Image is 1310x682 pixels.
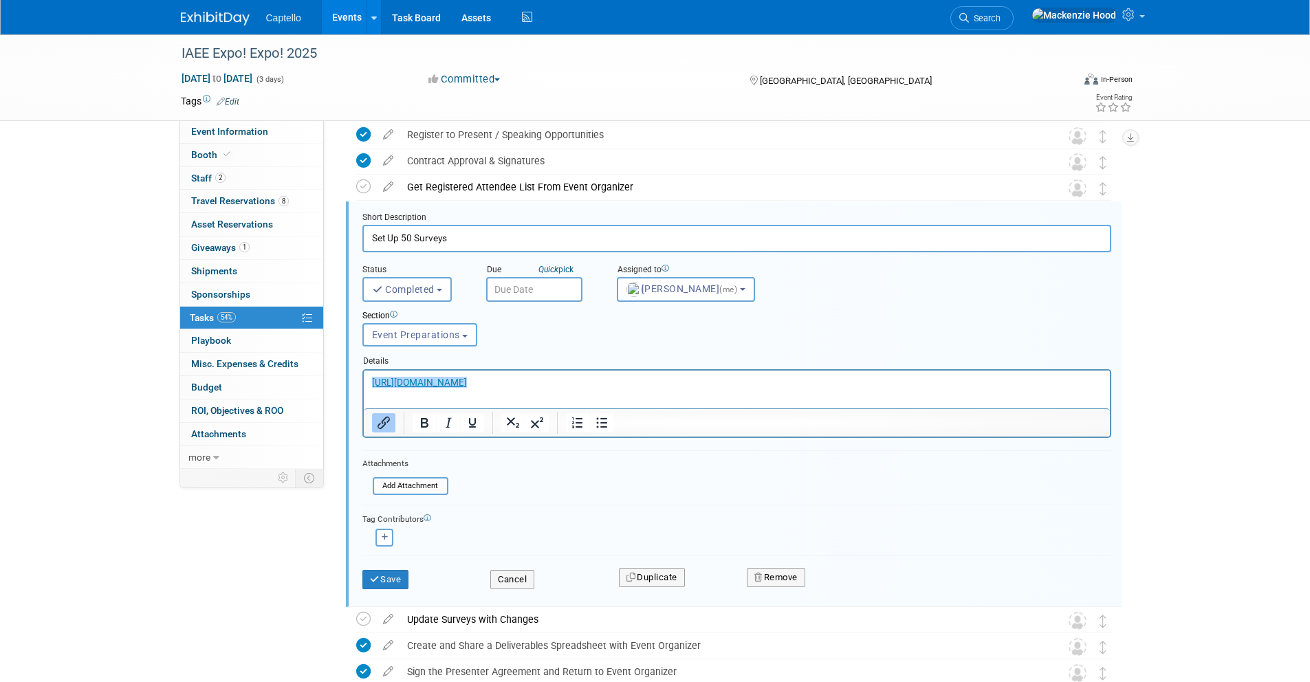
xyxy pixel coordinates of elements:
a: ROI, Objectives & ROO [180,399,323,422]
a: Misc. Expenses & Credits [180,353,323,375]
div: Due [486,264,596,277]
i: Move task [1100,182,1106,195]
span: Search [969,13,1001,23]
a: edit [376,129,400,141]
img: Unassigned [1069,127,1087,145]
span: [DATE] [DATE] [181,72,253,85]
span: Tasks [190,312,236,323]
button: Cancel [490,570,534,589]
input: Name of task or a short description [362,225,1111,252]
img: Unassigned [1069,179,1087,197]
div: Event Format [992,71,1133,92]
div: Assigned to [617,264,789,277]
button: Completed [362,277,452,302]
div: Get Registered Attendee List From Event Organizer [400,175,1041,199]
td: Toggle Event Tabs [295,469,323,487]
div: Short Description [362,212,1111,225]
span: Playbook [191,335,231,346]
a: Booth [180,144,323,166]
span: ROI, Objectives & ROO [191,405,283,416]
span: Sponsorships [191,289,250,300]
span: Travel Reservations [191,195,289,206]
a: more [180,446,323,469]
div: Contract Approval & Signatures [400,149,1041,173]
img: Unassigned [1069,153,1087,171]
div: Event Rating [1095,94,1132,101]
i: Move task [1100,667,1106,680]
span: Event Preparations [372,329,460,340]
a: Attachments [180,423,323,445]
span: Shipments [191,265,237,276]
div: Update Surveys with Changes [400,608,1041,631]
a: Giveaways1 [180,236,323,259]
img: Unassigned [1069,638,1087,656]
i: Move task [1100,130,1106,143]
span: Staff [191,173,226,184]
div: Section [362,310,1047,323]
button: Subscript [501,413,525,432]
button: Event Preparations [362,323,478,346]
div: Create and Share a Deliverables Spreadsheet with Event Organizer [400,634,1041,657]
a: edit [376,155,400,167]
span: Attachments [191,428,246,439]
i: Booth reservation complete [223,151,230,158]
a: Quickpick [536,264,576,275]
button: Save [362,570,409,589]
i: Move task [1100,156,1106,169]
img: Unassigned [1069,664,1087,682]
a: edit [376,639,400,652]
img: Unassigned [1069,612,1087,630]
img: Format-Inperson.png [1084,74,1098,85]
span: 54% [217,312,236,322]
td: Tags [181,94,239,108]
a: Sponsorships [180,283,323,306]
span: (3 days) [255,75,284,84]
span: 2 [215,173,226,183]
a: edit [376,181,400,193]
a: edit [376,665,400,678]
a: Event Information [180,120,323,143]
i: Quick [538,265,558,274]
button: Insert/edit link [372,413,395,432]
iframe: Rich Text Area [364,371,1110,408]
div: Attachments [362,458,448,470]
button: Bullet list [590,413,613,432]
span: more [188,452,210,463]
button: Italic [437,413,460,432]
a: Tasks54% [180,307,323,329]
span: [GEOGRAPHIC_DATA], [GEOGRAPHIC_DATA] [760,76,932,86]
i: Move task [1100,615,1106,628]
button: Numbered list [566,413,589,432]
div: Register to Present / Speaking Opportunities [400,123,1041,146]
button: Duplicate [619,568,685,587]
a: Search [950,6,1014,30]
span: 8 [279,196,289,206]
span: 1 [239,242,250,252]
a: Staff2 [180,167,323,190]
a: edit [376,613,400,626]
span: Event Information [191,126,268,137]
button: [PERSON_NAME](me) [617,277,755,302]
img: ExhibitDay [181,12,250,25]
span: Giveaways [191,242,250,253]
img: Mackenzie Hood [1031,8,1117,23]
button: Remove [747,568,805,587]
a: Asset Reservations [180,213,323,236]
span: to [210,73,223,84]
span: Captello [266,12,301,23]
span: Booth [191,149,233,160]
td: Personalize Event Tab Strip [272,469,296,487]
span: Budget [191,382,222,393]
div: Tag Contributors [362,511,1111,525]
div: Details [362,349,1111,368]
span: Misc. Expenses & Credits [191,358,298,369]
a: Budget [180,376,323,399]
input: Due Date [486,277,582,302]
a: Playbook [180,329,323,352]
button: Underline [461,413,484,432]
span: Asset Reservations [191,219,273,230]
div: In-Person [1100,74,1133,85]
a: Shipments [180,260,323,283]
